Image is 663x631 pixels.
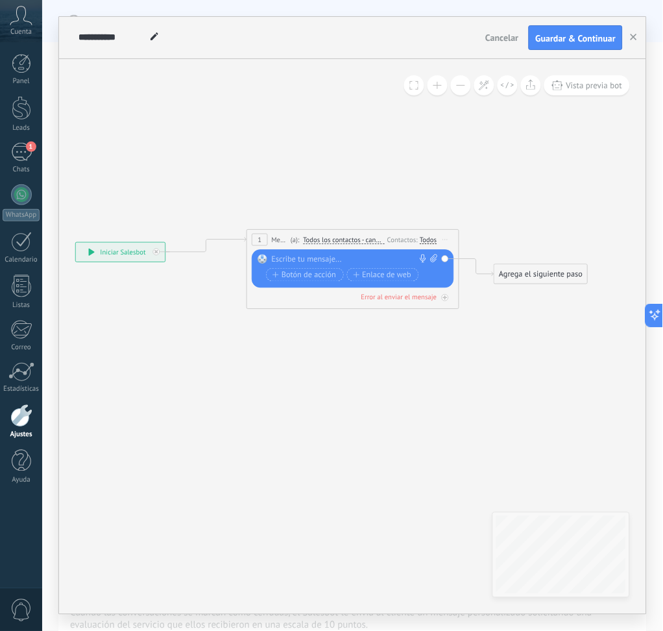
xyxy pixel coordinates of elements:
[481,28,524,47] button: Cancelar
[354,271,412,279] span: Enlace de web
[10,28,32,36] span: Cuenta
[291,234,300,245] span: (a):
[3,301,40,310] div: Listas
[347,268,419,282] button: Enlace de web
[566,80,623,91] span: Vista previa bot
[486,32,519,43] span: Cancelar
[361,293,437,302] div: Error al enviar el mensaje
[3,431,40,439] div: Ajustes
[3,124,40,132] div: Leads
[258,236,262,245] span: 1
[267,268,344,282] button: Botón de acción
[495,266,588,283] div: Agrega el siguiente paso
[3,476,40,485] div: Ayuda
[272,234,288,245] span: Mensaje
[388,234,420,245] div: Contactos:
[3,209,40,221] div: WhatsApp
[536,34,616,43] span: Guardar & Continuar
[273,271,337,279] span: Botón de acción
[304,236,385,244] span: Todos los contactos - canales seleccionados
[3,77,40,86] div: Panel
[3,256,40,264] div: Calendario
[420,236,437,244] div: Todos
[529,25,623,50] button: Guardar & Continuar
[544,75,631,95] button: Vista previa bot
[3,166,40,174] div: Chats
[3,386,40,394] div: Estadísticas
[26,142,36,152] span: 1
[76,243,165,262] div: Iniciar Salesbot
[3,343,40,352] div: Correo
